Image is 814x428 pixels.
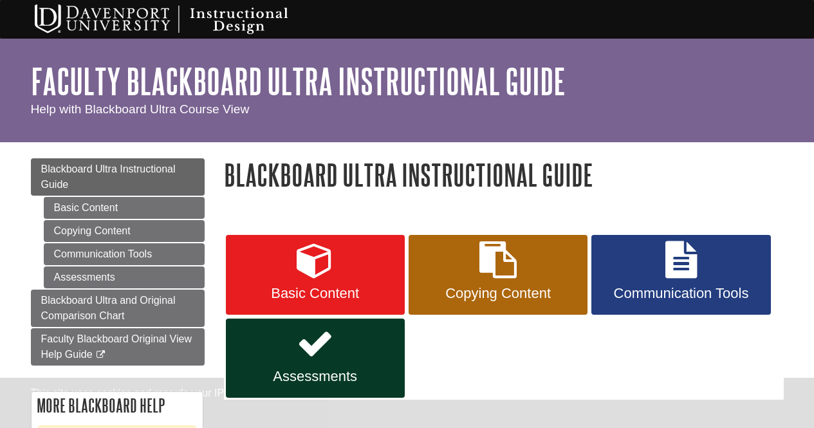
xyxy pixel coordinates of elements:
h1: Blackboard Ultra Instructional Guide [224,158,784,191]
a: Assessments [226,319,405,398]
a: Blackboard Ultra Instructional Guide [31,158,205,196]
span: Assessments [236,368,395,385]
a: Copying Content [44,220,205,242]
span: Help with Blackboard Ultra Course View [31,102,250,116]
a: Copying Content [409,235,587,315]
i: This link opens in a new window [95,351,106,359]
span: Blackboard Ultra Instructional Guide [41,163,176,190]
a: Basic Content [44,197,205,219]
span: Communication Tools [601,285,761,302]
span: Basic Content [236,285,395,302]
a: Communication Tools [591,235,770,315]
span: Blackboard Ultra and Original Comparison Chart [41,295,176,321]
a: Communication Tools [44,243,205,265]
h2: More Blackboard Help [32,392,203,419]
span: Copying Content [418,285,578,302]
a: Basic Content [226,235,405,315]
span: Faculty Blackboard Original View Help Guide [41,333,192,360]
a: Faculty Blackboard Original View Help Guide [31,328,205,366]
a: Faculty Blackboard Ultra Instructional Guide [31,61,566,101]
img: Davenport University Instructional Design [24,3,333,35]
a: Blackboard Ultra and Original Comparison Chart [31,290,205,327]
a: Assessments [44,266,205,288]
